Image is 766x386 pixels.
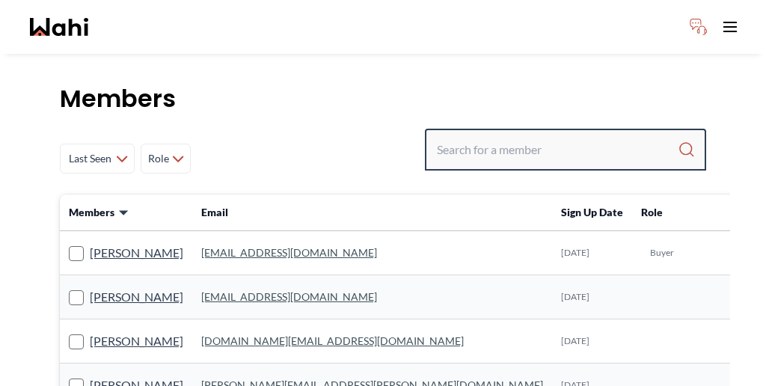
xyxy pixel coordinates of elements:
td: [DATE] [552,231,632,275]
span: Sign Up Date [561,206,623,218]
td: [DATE] [552,275,632,319]
span: Role [147,145,169,172]
span: Email [201,206,228,218]
a: [PERSON_NAME] [90,243,183,263]
a: [EMAIL_ADDRESS][DOMAIN_NAME] [201,290,377,303]
a: Wahi homepage [30,18,88,36]
button: Members [69,205,129,220]
h1: Members [60,84,706,114]
a: [PERSON_NAME] [90,331,183,351]
td: [DATE] [552,319,632,364]
a: [PERSON_NAME] [90,287,183,307]
a: [EMAIL_ADDRESS][DOMAIN_NAME] [201,246,377,259]
span: Role [641,206,663,218]
button: Toggle open navigation menu [715,12,745,42]
span: Members [69,205,114,220]
span: Last Seen [67,145,113,172]
a: [DOMAIN_NAME][EMAIL_ADDRESS][DOMAIN_NAME] [201,334,464,347]
input: Search input [437,136,678,163]
span: Buyer [650,247,674,259]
